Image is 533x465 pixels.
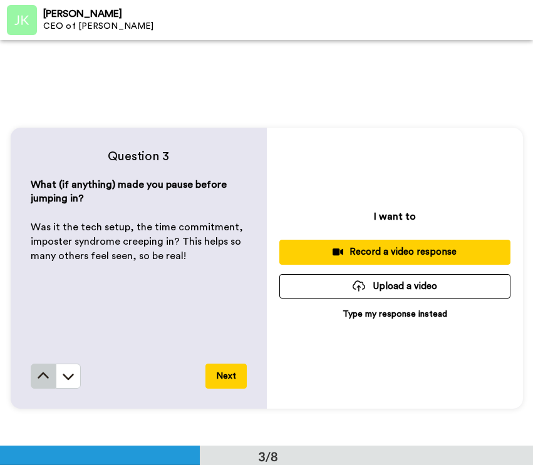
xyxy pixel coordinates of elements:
[279,240,510,264] button: Record a video response
[7,5,37,35] img: Profile Image
[374,209,416,224] p: I want to
[31,148,247,165] h4: Question 3
[31,180,229,204] span: What (if anything) made you pause before jumping in?
[289,245,500,258] div: Record a video response
[343,308,447,320] p: Type my response instead
[31,222,246,261] span: Was it the tech setup, the time commitment, imposter syndrome creeping in? This helps so many oth...
[238,447,298,465] div: 3/8
[43,21,532,32] div: CEO of [PERSON_NAME]
[279,274,510,299] button: Upload a video
[43,8,532,20] div: [PERSON_NAME]
[205,364,247,389] button: Next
